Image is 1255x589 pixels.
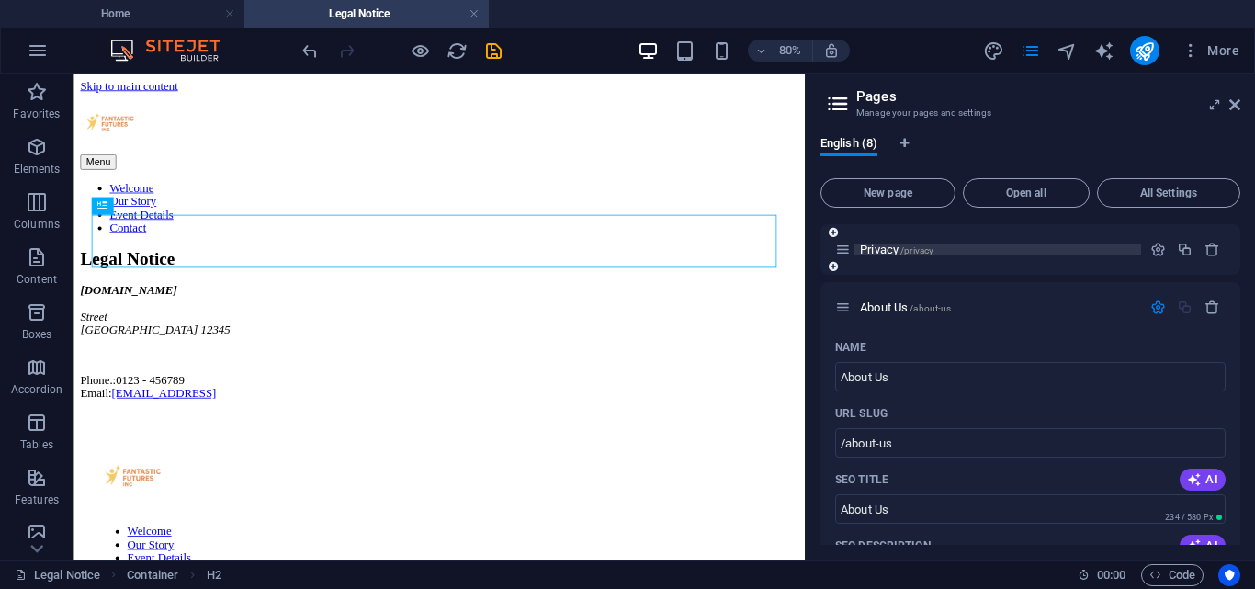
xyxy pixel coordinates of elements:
span: AI [1187,472,1218,487]
i: AI Writer [1093,40,1114,62]
button: Open all [963,178,1090,208]
div: About Us/about-us [854,301,1141,313]
p: URL SLUG [835,406,888,421]
div: Settings [1150,300,1166,315]
i: Publish [1134,40,1155,62]
span: /about-us [910,303,951,313]
button: publish [1130,36,1159,65]
button: New page [820,178,955,208]
span: New page [829,187,947,198]
i: Pages (Ctrl+Alt+S) [1020,40,1041,62]
i: Save (Ctrl+S) [483,40,504,62]
button: Code [1141,564,1204,586]
button: AI [1180,469,1226,491]
h4: Legal Notice [244,4,489,24]
button: More [1174,36,1247,65]
span: AI [1187,538,1218,553]
p: Tables [20,437,53,452]
div: Language Tabs [820,136,1240,171]
label: The page title in search results and browser tabs [835,472,888,487]
button: Click here to leave preview mode and continue editing [409,40,431,62]
div: Remove [1204,300,1220,315]
p: Features [15,493,59,507]
p: Elements [14,162,61,176]
a: Skip to main content [7,7,130,23]
input: The page title in search results and browser tabs The page title in search results and browser ta... [835,494,1226,524]
i: Navigator [1057,40,1078,62]
i: On resize automatically adjust zoom level to fit chosen device. [823,42,840,59]
button: Usercentrics [1218,564,1240,586]
div: Privacy/privacy [854,244,1141,255]
p: Content [17,272,57,287]
p: SEO Title [835,472,888,487]
label: Last part of the URL for this page [835,406,888,421]
span: 234 / 580 Px [1165,513,1213,522]
span: Click to open page [860,300,951,314]
p: Columns [14,217,60,232]
i: Undo: Change pages (Ctrl+Z) [300,40,321,62]
div: Settings [1150,242,1166,257]
span: Click to open page [860,243,933,256]
button: save [482,40,504,62]
img: Editor Logo [106,40,243,62]
p: Favorites [13,107,60,121]
div: Duplicate [1177,242,1193,257]
h3: Manage your pages and settings [856,105,1204,121]
span: Click to select. Double-click to edit [207,564,221,586]
i: Reload page [447,40,468,62]
button: undo [299,40,321,62]
span: 00 00 [1097,564,1125,586]
h2: Pages [856,88,1240,105]
p: SEO Description [835,538,931,553]
button: 80% [748,40,813,62]
span: : [1110,568,1113,582]
p: Boxes [22,327,52,342]
span: All Settings [1105,187,1232,198]
button: text_generator [1093,40,1115,62]
span: Code [1149,564,1195,586]
span: English (8) [820,132,877,158]
button: pages [1020,40,1042,62]
span: More [1182,41,1239,60]
input: Last part of the URL for this page Last part of the URL for this page Last part of the URL for th... [835,428,1226,458]
button: navigator [1057,40,1079,62]
span: Open all [971,187,1081,198]
span: Calculated pixel length in search results [1161,511,1226,524]
a: Click to cancel selection. Double-click to open Pages [15,564,100,586]
button: All Settings [1097,178,1240,208]
p: Name [835,340,866,355]
nav: breadcrumb [127,564,221,586]
span: /privacy [900,245,933,255]
div: Remove [1204,242,1220,257]
button: AI [1180,535,1226,557]
span: Click to select. Double-click to edit [127,564,178,586]
h6: 80% [775,40,805,62]
button: design [983,40,1005,62]
button: reload [446,40,468,62]
label: The text in search results and social media [835,538,931,553]
h6: Session time [1078,564,1126,586]
i: Design (Ctrl+Alt+Y) [983,40,1004,62]
p: Accordion [11,382,62,397]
